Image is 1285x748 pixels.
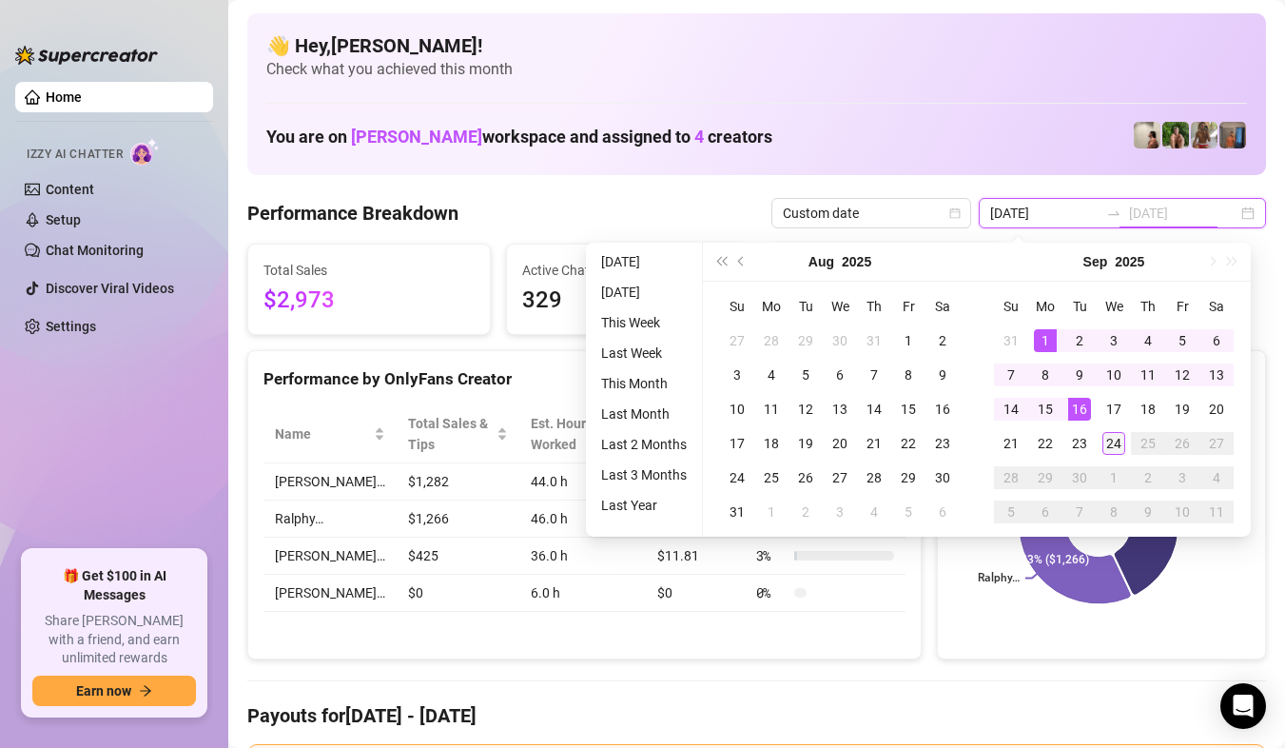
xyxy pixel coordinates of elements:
[1097,426,1131,461] td: 2025-09-24
[1000,329,1022,352] div: 31
[139,684,152,698] span: arrow-right
[1131,426,1165,461] td: 2025-09-25
[1000,398,1022,421] div: 14
[694,127,704,147] span: 4
[1165,392,1199,426] td: 2025-09-19
[1034,501,1057,523] div: 6
[1062,495,1097,529] td: 2025-10-07
[32,567,196,604] span: 🎁 Get $100 in AI Messages
[594,403,694,425] li: Last Month
[1165,289,1199,324] th: Fr
[794,501,817,523] div: 2
[1219,122,1246,148] img: Wayne
[1205,329,1228,352] div: 6
[1199,289,1234,324] th: Sa
[783,199,960,227] span: Custom date
[1131,392,1165,426] td: 2025-09-18
[1134,122,1160,148] img: Ralphy
[1102,466,1125,489] div: 1
[891,289,925,324] th: Fr
[1162,122,1189,148] img: Nathaniel
[789,358,823,392] td: 2025-08-05
[789,461,823,495] td: 2025-08-26
[925,392,960,426] td: 2025-08-16
[263,366,905,392] div: Performance by OnlyFans Creator
[720,392,754,426] td: 2025-08-10
[789,324,823,358] td: 2025-07-29
[857,426,891,461] td: 2025-08-21
[726,364,749,386] div: 3
[130,138,160,166] img: AI Chatter
[46,281,174,296] a: Discover Viral Videos
[863,501,886,523] div: 4
[994,495,1028,529] td: 2025-10-05
[1106,206,1121,221] span: swap-right
[1062,324,1097,358] td: 2025-09-02
[1034,398,1057,421] div: 15
[754,358,789,392] td: 2025-08-04
[1068,466,1091,489] div: 30
[1102,432,1125,455] div: 24
[594,463,694,486] li: Last 3 Months
[531,413,619,455] div: Est. Hours Worked
[731,243,752,281] button: Previous month (PageUp)
[646,575,745,612] td: $0
[891,495,925,529] td: 2025-09-05
[857,289,891,324] th: Th
[931,329,954,352] div: 2
[1068,501,1091,523] div: 7
[1034,364,1057,386] div: 8
[897,398,920,421] div: 15
[760,466,783,489] div: 25
[1220,683,1266,729] div: Open Intercom Messenger
[397,575,519,612] td: $0
[1205,466,1228,489] div: 4
[266,59,1247,80] span: Check what you achieved this month
[1137,329,1159,352] div: 4
[754,461,789,495] td: 2025-08-25
[931,501,954,523] div: 6
[522,283,733,319] span: 329
[522,260,733,281] span: Active Chats
[931,432,954,455] div: 23
[925,358,960,392] td: 2025-08-09
[1191,122,1217,148] img: Nathaniel
[891,358,925,392] td: 2025-08-08
[754,324,789,358] td: 2025-07-28
[823,461,857,495] td: 2025-08-27
[808,243,834,281] button: Choose a month
[857,495,891,529] td: 2025-09-04
[828,398,851,421] div: 13
[794,329,817,352] div: 29
[823,289,857,324] th: We
[1028,495,1062,529] td: 2025-10-06
[1131,324,1165,358] td: 2025-09-04
[760,329,783,352] div: 28
[931,466,954,489] div: 30
[994,358,1028,392] td: 2025-09-07
[32,612,196,668] span: Share [PERSON_NAME] with a friend, and earn unlimited rewards
[1097,461,1131,495] td: 2025-10-01
[891,461,925,495] td: 2025-08-29
[397,405,519,463] th: Total Sales & Tips
[1068,329,1091,352] div: 2
[1034,432,1057,455] div: 22
[1165,495,1199,529] td: 2025-10-10
[823,324,857,358] td: 2025-07-30
[1097,358,1131,392] td: 2025-09-10
[760,432,783,455] div: 18
[949,207,961,219] span: calendar
[1062,358,1097,392] td: 2025-09-09
[519,501,646,538] td: 46.0 h
[46,319,96,334] a: Settings
[1205,398,1228,421] div: 20
[1097,289,1131,324] th: We
[247,702,1266,729] h4: Payouts for [DATE] - [DATE]
[756,582,787,603] span: 0 %
[1097,324,1131,358] td: 2025-09-03
[594,372,694,395] li: This Month
[1137,364,1159,386] div: 11
[27,146,123,164] span: Izzy AI Chatter
[994,461,1028,495] td: 2025-09-28
[828,432,851,455] div: 20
